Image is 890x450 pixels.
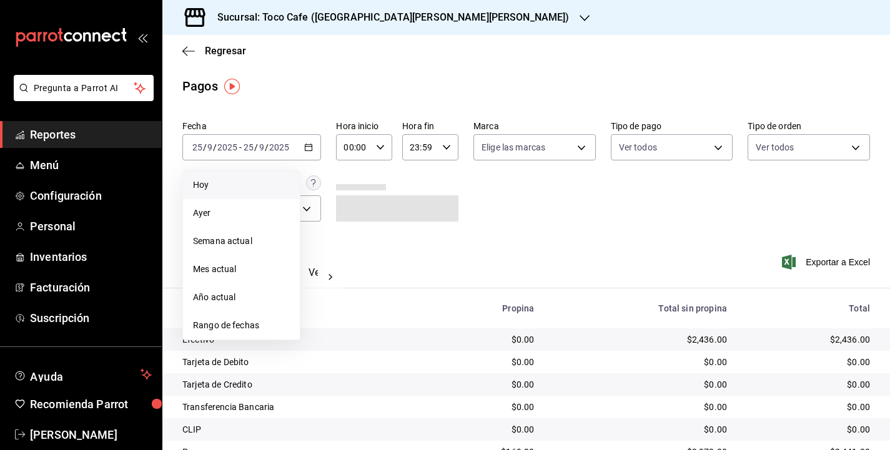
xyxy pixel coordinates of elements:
span: Regresar [205,45,246,57]
span: [PERSON_NAME] [30,426,152,443]
div: $0.00 [747,401,870,413]
span: Suscripción [30,310,152,326]
span: / [265,142,269,152]
button: Ver pagos [309,267,355,288]
div: $0.00 [747,378,870,391]
span: Semana actual [193,235,290,248]
span: Ver todos [619,141,657,154]
span: Inventarios [30,248,152,265]
div: $0.00 [554,401,727,413]
div: $0.00 [554,423,727,436]
div: $0.00 [554,378,727,391]
div: $0.00 [438,333,534,346]
span: Pregunta a Parrot AI [34,82,134,95]
div: $0.00 [747,356,870,368]
img: Tooltip marker [224,79,240,94]
span: Facturación [30,279,152,296]
div: $0.00 [438,378,534,391]
h3: Sucursal: Toco Cafe ([GEOGRAPHIC_DATA][PERSON_NAME][PERSON_NAME]) [207,10,570,25]
div: $2,436.00 [554,333,727,346]
div: Total sin propina [554,303,727,313]
span: Ver todos [756,141,794,154]
span: Personal [30,218,152,235]
div: Total [747,303,870,313]
a: Pregunta a Parrot AI [9,90,154,104]
div: Tarjeta de Debito [182,356,418,368]
div: $0.00 [747,423,870,436]
button: Pregunta a Parrot AI [14,75,154,101]
input: -- [207,142,213,152]
div: Propina [438,303,534,313]
div: $0.00 [438,401,534,413]
label: Tipo de orden [748,122,870,130]
span: Ayuda [30,367,136,382]
span: - [239,142,242,152]
button: open_drawer_menu [137,32,147,42]
input: ---- [269,142,290,152]
label: Marca [473,122,596,130]
label: Tipo de pago [611,122,733,130]
span: Elige las marcas [482,141,545,154]
span: / [254,142,258,152]
span: / [203,142,207,152]
div: $2,436.00 [747,333,870,346]
span: Reportes [30,126,152,143]
span: / [213,142,217,152]
label: Hora fin [402,122,458,130]
span: Rango de fechas [193,319,290,332]
input: -- [192,142,203,152]
span: Recomienda Parrot [30,396,152,413]
div: Transferencia Bancaria [182,401,418,413]
span: Año actual [193,291,290,304]
span: Mes actual [193,263,290,276]
div: $0.00 [438,356,534,368]
span: Ayer [193,207,290,220]
div: $0.00 [554,356,727,368]
label: Fecha [182,122,321,130]
span: Menú [30,157,152,174]
input: ---- [217,142,238,152]
span: Hoy [193,179,290,192]
button: Exportar a Excel [784,255,870,270]
div: CLIP [182,423,418,436]
span: Configuración [30,187,152,204]
div: Tarjeta de Credito [182,378,418,391]
input: -- [259,142,265,152]
div: $0.00 [438,423,534,436]
input: -- [243,142,254,152]
div: Pagos [182,77,218,95]
label: Hora inicio [336,122,392,130]
button: Regresar [182,45,246,57]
